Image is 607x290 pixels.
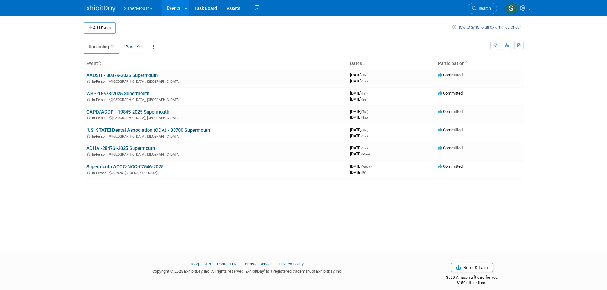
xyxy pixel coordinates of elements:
span: - [367,91,368,95]
span: In-Person [92,171,108,175]
div: [GEOGRAPHIC_DATA], [GEOGRAPHIC_DATA] [86,133,345,138]
span: [DATE] [350,91,368,95]
sup: ® [264,268,266,272]
span: [DATE] [350,73,370,77]
span: - [369,109,370,114]
div: [GEOGRAPHIC_DATA], [GEOGRAPHIC_DATA] [86,79,345,84]
span: | [274,262,278,266]
a: API [205,262,211,266]
span: In-Person [92,98,108,102]
div: $500 Amazon gift card for you, [421,271,524,285]
span: [DATE] [350,145,370,150]
span: In-Person [92,152,108,157]
span: Committed [438,164,463,169]
a: Sort by Start Date [362,61,365,66]
span: 37 [135,44,142,48]
span: In-Person [92,134,108,138]
a: Terms of Service [243,262,273,266]
span: [DATE] [350,109,370,114]
span: [DATE] [350,115,368,120]
span: | [200,262,204,266]
span: Committed [438,127,463,132]
span: Committed [438,91,463,95]
div: [GEOGRAPHIC_DATA], [GEOGRAPHIC_DATA] [86,115,345,120]
button: Add Event [84,22,116,34]
span: (Sat) [361,116,368,119]
a: Privacy Policy [279,262,304,266]
a: [US_STATE] Dental Association (ODA) - 83780 Supermouth [86,127,210,133]
span: - [369,145,370,150]
span: | [238,262,242,266]
a: Blog [191,262,199,266]
div: [GEOGRAPHIC_DATA], [GEOGRAPHIC_DATA] [86,97,345,102]
span: (Thu) [361,128,368,132]
span: In-Person [92,80,108,84]
span: Search [476,6,491,11]
img: In-Person Event [87,134,90,138]
img: In-Person Event [87,152,90,156]
img: In-Person Event [87,171,90,174]
img: In-Person Event [87,98,90,101]
a: CAPD/ACDP - 19845-2025 Supermouth [86,109,169,115]
a: How to sync to an external calendar... [452,25,524,30]
span: [DATE] [350,170,366,175]
a: Upcoming6 [84,41,119,53]
a: Supermouth ACCC-NOC-07546-2025 [86,164,163,170]
th: Dates [348,58,436,69]
span: [DATE] [350,127,370,132]
a: Contact Us [217,262,237,266]
span: [DATE] [350,133,368,138]
img: Sam Murphy [505,2,517,14]
a: Sort by Participation Type [465,61,468,66]
span: (Thu) [361,74,368,77]
th: Participation [436,58,524,69]
a: Sort by Event Name [98,61,101,66]
span: Committed [438,145,463,150]
span: (Sat) [361,80,368,83]
span: [DATE] [350,97,368,102]
img: ExhibitDay [84,5,116,12]
span: In-Person [92,116,108,120]
span: (Wed) [361,165,370,168]
div: Aurora, [GEOGRAPHIC_DATA] [86,170,345,175]
span: (Mon) [361,152,370,156]
img: In-Person Event [87,116,90,119]
a: Past37 [121,41,147,53]
span: Committed [438,109,463,114]
span: (Sat) [361,134,368,138]
img: In-Person Event [87,80,90,83]
span: (Sat) [361,146,368,150]
span: (Sun) [361,98,368,101]
span: | [212,262,216,266]
div: Copyright © 2025 ExhibitDay, Inc. All rights reserved. ExhibitDay is a registered trademark of Ex... [84,267,411,274]
span: [DATE] [350,79,368,83]
a: AAOSH - 80879-2025 Supermouth [86,73,158,78]
span: Committed [438,73,463,77]
a: WSP-16678-2025 Supermouth [86,91,149,96]
span: [DATE] [350,152,370,156]
span: - [369,73,370,77]
div: $150 off for them. [421,280,524,286]
a: Search [468,3,497,14]
a: Refer & Earn [451,263,493,272]
span: (Thu) [361,110,368,114]
a: ADHA -28476 -2025 Supermouth [86,145,155,151]
span: (Fri) [361,171,366,174]
span: - [369,127,370,132]
span: [DATE] [350,164,372,169]
th: Event [84,58,348,69]
span: 6 [109,44,115,48]
div: [GEOGRAPHIC_DATA], [GEOGRAPHIC_DATA] [86,152,345,157]
span: (Fri) [361,92,366,95]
